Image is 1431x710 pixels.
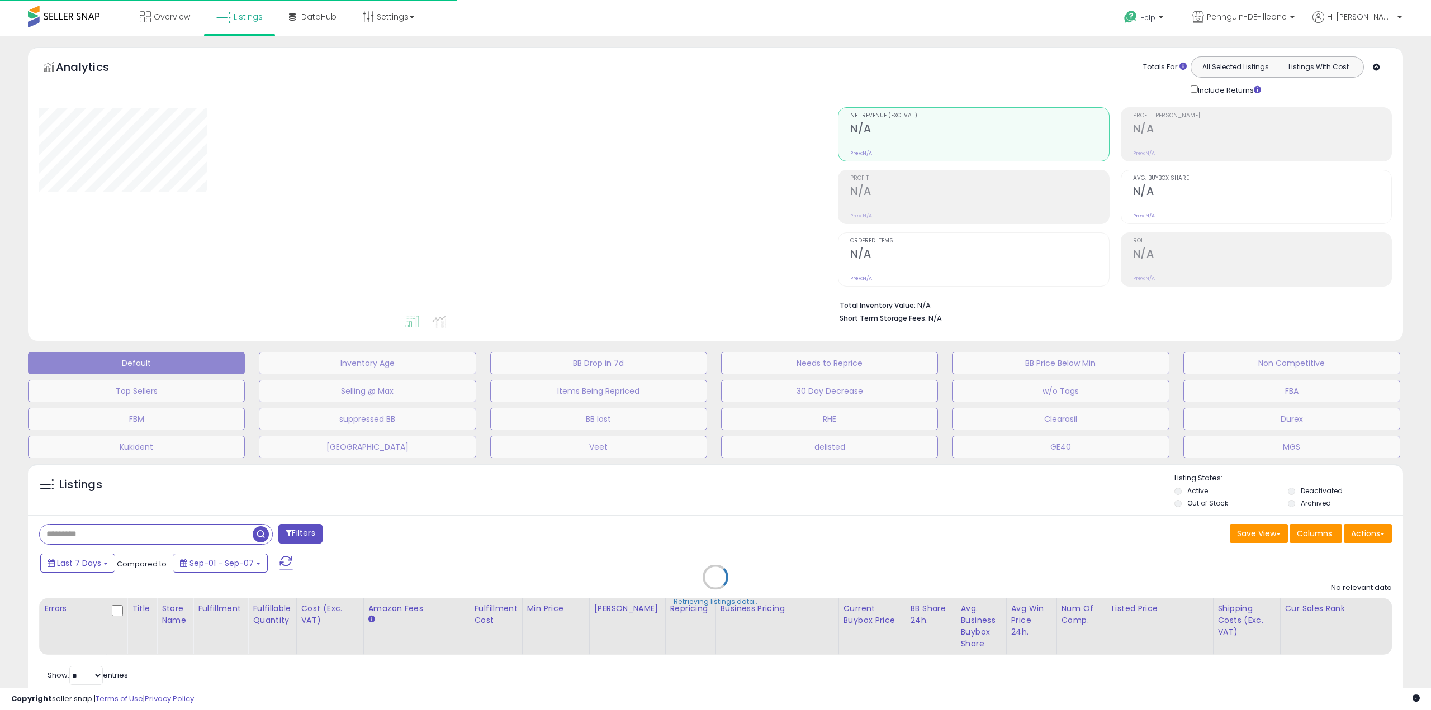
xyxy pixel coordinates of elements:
[259,352,476,374] button: Inventory Age
[1133,122,1391,137] h2: N/A
[1115,2,1174,36] a: Help
[850,150,872,156] small: Prev: N/A
[1133,212,1155,219] small: Prev: N/A
[850,185,1108,200] h2: N/A
[850,122,1108,137] h2: N/A
[1183,408,1400,430] button: Durex
[28,352,245,374] button: Default
[259,408,476,430] button: suppressed BB
[1183,352,1400,374] button: Non Competitive
[721,380,938,402] button: 30 Day Decrease
[301,11,337,22] span: DataHub
[850,247,1108,263] h2: N/A
[1133,185,1391,200] h2: N/A
[952,352,1169,374] button: BB Price Below Min
[490,408,707,430] button: BB lost
[1182,83,1274,96] div: Include Returns
[490,352,707,374] button: BB Drop in 7d
[1277,60,1360,74] button: Listings With Cost
[850,113,1108,119] span: Net Revenue (Exc. VAT)
[850,238,1108,244] span: Ordered Items
[850,175,1108,182] span: Profit
[1183,436,1400,458] button: MGS
[28,436,245,458] button: Kukident
[721,436,938,458] button: delisted
[490,380,707,402] button: Items Being Repriced
[56,59,131,78] h5: Analytics
[840,301,916,310] b: Total Inventory Value:
[11,694,194,704] div: seller snap | |
[1194,60,1277,74] button: All Selected Listings
[1183,380,1400,402] button: FBA
[721,352,938,374] button: Needs to Reprice
[1133,238,1391,244] span: ROI
[1327,11,1394,22] span: Hi [PERSON_NAME]
[259,436,476,458] button: [GEOGRAPHIC_DATA]
[952,380,1169,402] button: w/o Tags
[234,11,263,22] span: Listings
[928,313,942,323] span: N/A
[1133,113,1391,119] span: Profit [PERSON_NAME]
[840,313,927,323] b: Short Term Storage Fees:
[721,408,938,430] button: RHE
[1133,275,1155,282] small: Prev: N/A
[850,212,872,219] small: Prev: N/A
[674,597,757,607] div: Retrieving listings data..
[1124,10,1138,24] i: Get Help
[11,693,52,704] strong: Copyright
[1143,62,1187,73] div: Totals For
[850,275,872,282] small: Prev: N/A
[840,298,1383,311] li: N/A
[28,380,245,402] button: Top Sellers
[1133,175,1391,182] span: Avg. Buybox Share
[28,408,245,430] button: FBM
[1140,13,1155,22] span: Help
[952,436,1169,458] button: GE40
[1207,11,1287,22] span: Pennguin-DE-Illeone
[1133,150,1155,156] small: Prev: N/A
[1312,11,1402,36] a: Hi [PERSON_NAME]
[490,436,707,458] button: Veet
[1133,247,1391,263] h2: N/A
[154,11,190,22] span: Overview
[259,380,476,402] button: Selling @ Max
[952,408,1169,430] button: Clearasil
